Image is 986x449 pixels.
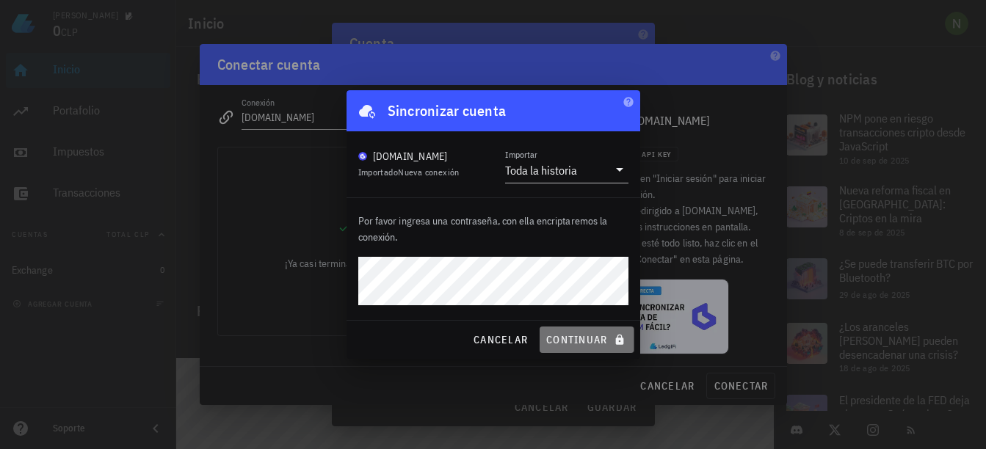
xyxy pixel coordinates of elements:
[540,326,634,353] button: continuar
[505,163,577,178] div: Toda la historia
[473,333,528,346] span: cancelar
[505,158,628,183] div: ImportarToda la historia
[545,333,628,346] span: continuar
[505,149,537,160] label: Importar
[358,213,628,245] p: Por favor ingresa una contraseña, con ella encriptaremos la conexión.
[358,152,367,161] img: BudaPuntoCom
[358,167,460,178] span: Importado
[467,326,534,353] button: cancelar
[398,167,460,178] span: Nueva conexión
[373,149,448,164] div: [DOMAIN_NAME]
[388,99,507,123] div: Sincronizar cuenta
